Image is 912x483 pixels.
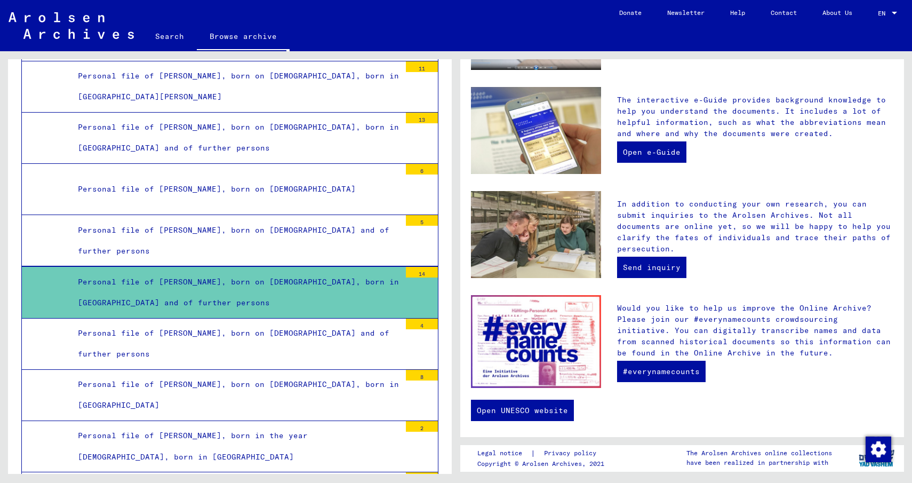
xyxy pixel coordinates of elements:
[617,94,893,139] p: The interactive e-Guide provides background knowledge to help you understand the documents. It in...
[535,448,609,459] a: Privacy policy
[686,458,832,468] p: have been realized in partnership with
[70,425,401,467] div: Personal file of [PERSON_NAME], born in the year [DEMOGRAPHIC_DATA], born in [GEOGRAPHIC_DATA]
[406,472,438,483] div: 4
[471,295,601,388] img: enc.jpg
[70,272,401,313] div: Personal file of [PERSON_NAME], born on [DEMOGRAPHIC_DATA], born in [GEOGRAPHIC_DATA] and of furt...
[857,445,897,471] img: yv_logo.png
[9,12,134,39] img: Arolsen_neg.svg
[406,267,438,278] div: 14
[70,220,401,262] div: Personal file of [PERSON_NAME], born on [DEMOGRAPHIC_DATA] and of further persons
[617,361,706,382] a: #everynamecounts
[617,303,893,359] p: Would you like to help us improve the Online Archive? Please join our #everynamecounts crowdsourc...
[406,421,438,432] div: 2
[406,319,438,329] div: 4
[70,374,401,416] div: Personal file of [PERSON_NAME], born on [DEMOGRAPHIC_DATA], born in [GEOGRAPHIC_DATA]
[471,191,601,278] img: inquiries.jpg
[70,323,401,365] div: Personal file of [PERSON_NAME], born on [DEMOGRAPHIC_DATA] and of further persons
[686,448,832,458] p: The Arolsen Archives online collections
[406,215,438,226] div: 5
[406,61,438,72] div: 11
[617,141,686,163] a: Open e-Guide
[617,199,893,255] p: In addition to conducting your own research, you can submit inquiries to the Arolsen Archives. No...
[70,117,401,159] div: Personal file of [PERSON_NAME], born on [DEMOGRAPHIC_DATA], born in [GEOGRAPHIC_DATA] and of furt...
[70,66,401,107] div: Personal file of [PERSON_NAME], born on [DEMOGRAPHIC_DATA], born in [GEOGRAPHIC_DATA][PERSON_NAME]
[197,23,290,51] a: Browse archive
[471,87,601,174] img: eguide.jpg
[878,10,890,17] span: EN
[477,448,609,459] div: |
[471,400,574,421] a: Open UNESCO website
[477,459,609,469] p: Copyright © Arolsen Archives, 2021
[142,23,197,49] a: Search
[617,257,686,278] a: Send inquiry
[70,179,401,200] div: Personal file of [PERSON_NAME], born on [DEMOGRAPHIC_DATA]
[866,437,891,462] img: Change consent
[406,164,438,175] div: 6
[406,113,438,123] div: 13
[477,448,531,459] a: Legal notice
[406,370,438,381] div: 8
